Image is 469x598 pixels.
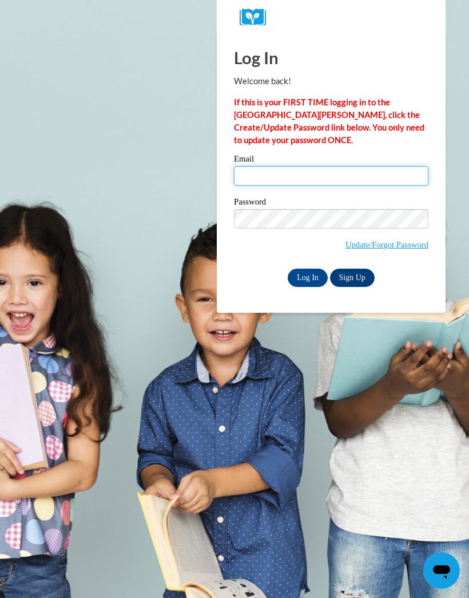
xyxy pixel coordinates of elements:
[423,552,460,589] iframe: Button to launch messaging window
[240,9,423,26] a: COX Campus
[234,75,428,88] p: Welcome back!
[234,155,428,166] label: Email
[345,240,428,249] a: Update/Forgot Password
[240,9,274,26] img: Logo brand
[234,198,428,209] label: Password
[234,97,424,145] strong: If this is your FIRST TIME logging in to the [GEOGRAPHIC_DATA][PERSON_NAME], click the Create/Upd...
[234,46,428,69] h1: Log In
[288,269,328,287] input: Log In
[330,269,375,287] a: Sign Up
